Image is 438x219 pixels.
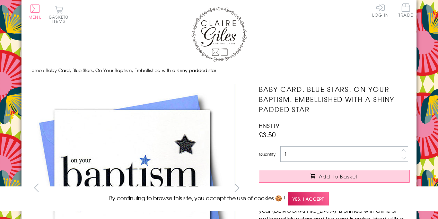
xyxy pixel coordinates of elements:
button: Add to Basket [259,170,410,183]
span: Add to Basket [319,173,358,180]
button: prev [28,180,44,195]
span: 0 items [52,14,68,24]
button: next [229,180,245,195]
span: HNS119 [259,121,279,130]
nav: breadcrumbs [28,63,410,78]
label: Quantity [259,151,275,157]
span: Baby Card, Blue Stars, On Your Baptism, Embellished with a shiny padded star [46,67,216,73]
span: Menu [28,14,42,20]
a: Log In [372,3,389,17]
h1: Baby Card, Blue Stars, On Your Baptism, Embellished with a shiny padded star [259,84,410,114]
a: Home [28,67,42,73]
span: Yes, I accept [288,192,329,205]
span: › [43,67,44,73]
img: Claire Giles Greetings Cards [191,7,247,62]
a: Trade [398,3,413,18]
span: Trade [398,3,413,17]
button: Basket0 items [49,6,68,23]
button: Menu [28,5,42,19]
span: £3.50 [259,130,276,139]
